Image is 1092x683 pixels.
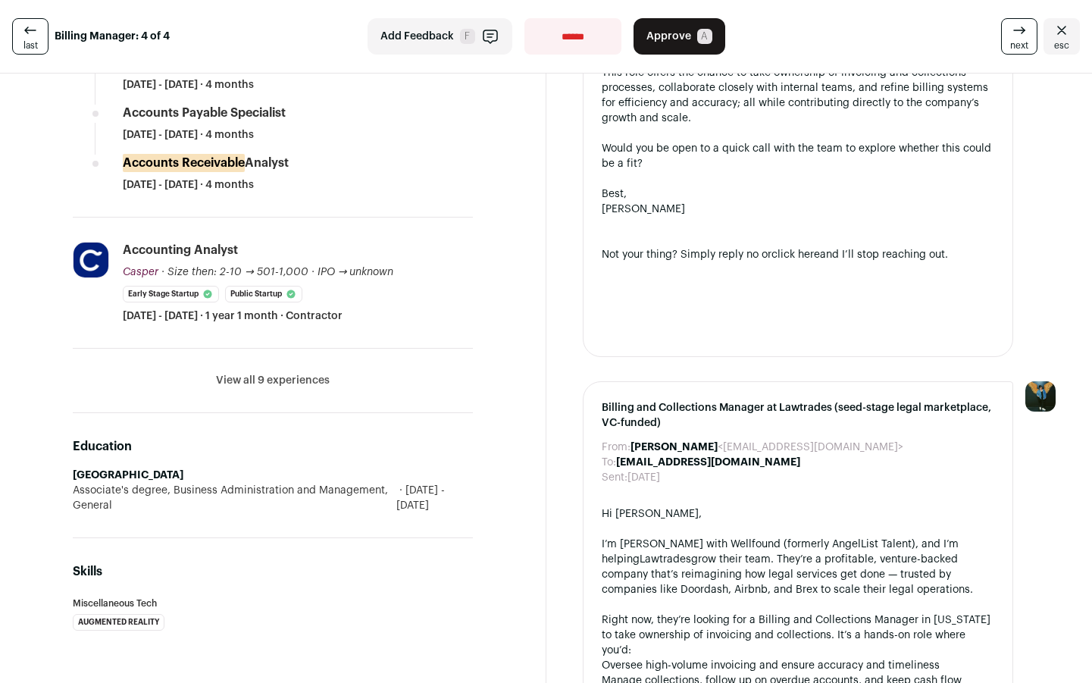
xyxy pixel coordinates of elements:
[123,177,254,193] span: [DATE] - [DATE] · 4 months
[630,440,903,455] dd: <[EMAIL_ADDRESS][DOMAIN_NAME]>
[602,247,995,262] div: Not your thing? Simply reply no or and I’ll stop reaching out.
[1044,18,1080,55] a: Close
[602,537,995,597] div: I’m [PERSON_NAME] with Wellfound (formerly AngelList Talent), and I’m helping grow their team. Th...
[602,613,995,658] div: Right now, they’re looking for a Billing and Collections Manager in [US_STATE] to take ownership ...
[123,242,238,258] div: Accounting Analyst
[73,599,473,608] h3: Miscellaneous Tech
[460,29,475,44] span: F
[225,286,302,302] li: Public Startup
[616,457,800,468] b: [EMAIL_ADDRESS][DOMAIN_NAME]
[602,455,616,470] dt: To:
[73,470,183,481] strong: [GEOGRAPHIC_DATA]
[697,29,712,44] span: A
[630,442,718,453] b: [PERSON_NAME]
[1054,39,1069,52] span: esc
[1001,18,1037,55] a: next
[640,554,691,565] a: Lawtrades
[634,18,725,55] button: Approve A
[73,483,473,513] div: Associate's degree, Business Administration and Management, General
[602,470,627,485] dt: Sent:
[123,155,289,171] div: Analyst
[602,400,995,431] span: Billing and Collections Manager at Lawtrades (seed-stage legal marketplace, VC-funded)
[123,105,286,121] div: Accounts Payable Specialist
[602,202,995,217] div: [PERSON_NAME]
[123,267,158,277] span: Casper
[73,614,164,631] li: Augmented Reality
[123,127,254,143] span: [DATE] - [DATE] · 4 months
[602,186,995,202] div: Best,
[380,29,454,44] span: Add Feedback
[602,141,995,171] div: Would you be open to a quick call with the team to explore whether this could be a fit?
[602,658,995,673] li: Oversee high-volume invoicing and ensure accuracy and timeliness
[771,249,820,260] a: click here
[311,265,314,280] span: ·
[73,562,473,581] h2: Skills
[318,267,394,277] span: IPO → unknown
[123,154,245,172] mark: Accounts Receivable
[23,39,38,52] span: last
[216,373,330,388] button: View all 9 experiences
[1010,39,1028,52] span: next
[1025,381,1056,412] img: 12031951-medium_jpg
[368,18,512,55] button: Add Feedback F
[602,65,995,126] div: This role offers the chance to take ownership of invoicing and collections processes, collaborate...
[602,506,995,522] div: Hi [PERSON_NAME],
[602,440,630,455] dt: From:
[123,286,219,302] li: Early Stage Startup
[161,267,308,277] span: · Size then: 2-10 → 501-1,000
[73,437,473,456] h2: Education
[74,243,108,277] img: 6113de607a01d5a4cd5dc8acb1247dd623a96f98d54d5e1c6e1e56803a07d220.jpg
[123,309,343,324] span: [DATE] - [DATE] · 1 year 1 month · Contractor
[396,483,472,513] span: [DATE] - [DATE]
[55,29,170,44] strong: Billing Manager: 4 of 4
[646,29,691,44] span: Approve
[123,77,254,92] span: [DATE] - [DATE] · 4 months
[12,18,48,55] a: last
[627,470,660,485] dd: [DATE]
